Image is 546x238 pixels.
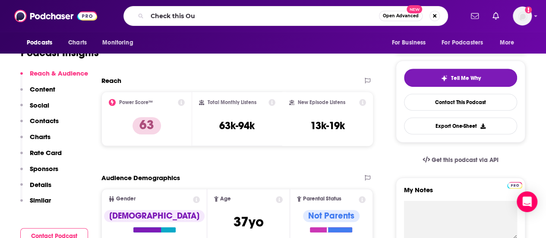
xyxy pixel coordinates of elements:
[30,101,49,109] p: Social
[30,133,50,141] p: Charts
[30,165,58,173] p: Sponsors
[507,182,522,189] img: Podchaser Pro
[494,35,525,51] button: open menu
[383,14,419,18] span: Open Advanced
[298,99,345,105] h2: New Episode Listens
[101,174,180,182] h2: Audience Demographics
[404,117,517,134] button: Export One-Sheet
[101,76,121,85] h2: Reach
[467,9,482,23] a: Show notifications dropdown
[63,35,92,51] a: Charts
[20,165,58,181] button: Sponsors
[391,37,426,49] span: For Business
[303,210,360,222] div: Not Parents
[507,181,522,189] a: Pro website
[513,6,532,25] span: Logged in as sierra.swanson
[20,101,49,117] button: Social
[208,99,256,105] h2: Total Monthly Listens
[30,117,59,125] p: Contacts
[68,37,87,49] span: Charts
[30,181,51,189] p: Details
[220,196,231,202] span: Age
[416,149,505,171] a: Get this podcast via API
[525,6,532,13] svg: Add a profile image
[20,85,55,101] button: Content
[442,37,483,49] span: For Podcasters
[436,35,496,51] button: open menu
[20,69,88,85] button: Reach & Audience
[96,35,144,51] button: open menu
[30,149,62,157] p: Rate Card
[517,191,537,212] div: Open Intercom Messenger
[303,196,341,202] span: Parental Status
[404,186,517,201] label: My Notes
[219,119,255,132] h3: 63k-94k
[20,117,59,133] button: Contacts
[119,99,153,105] h2: Power Score™
[407,5,422,13] span: New
[500,37,514,49] span: More
[385,35,436,51] button: open menu
[21,35,63,51] button: open menu
[104,210,205,222] div: [DEMOGRAPHIC_DATA]
[20,196,51,212] button: Similar
[310,119,345,132] h3: 13k-19k
[14,8,97,24] img: Podchaser - Follow, Share and Rate Podcasts
[123,6,448,26] div: Search podcasts, credits, & more...
[30,69,88,77] p: Reach & Audience
[489,9,502,23] a: Show notifications dropdown
[404,94,517,111] a: Contact This Podcast
[233,213,263,230] span: 37 yo
[30,196,51,204] p: Similar
[20,133,50,149] button: Charts
[147,9,379,23] input: Search podcasts, credits, & more...
[451,75,481,82] span: Tell Me Why
[379,11,423,21] button: Open AdvancedNew
[432,156,499,164] span: Get this podcast via API
[20,149,62,165] button: Rate Card
[30,85,55,93] p: Content
[20,181,51,197] button: Details
[441,75,448,82] img: tell me why sparkle
[27,37,52,49] span: Podcasts
[513,6,532,25] img: User Profile
[404,69,517,87] button: tell me why sparkleTell Me Why
[102,37,133,49] span: Monitoring
[133,117,161,134] p: 63
[513,6,532,25] button: Show profile menu
[116,196,136,202] span: Gender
